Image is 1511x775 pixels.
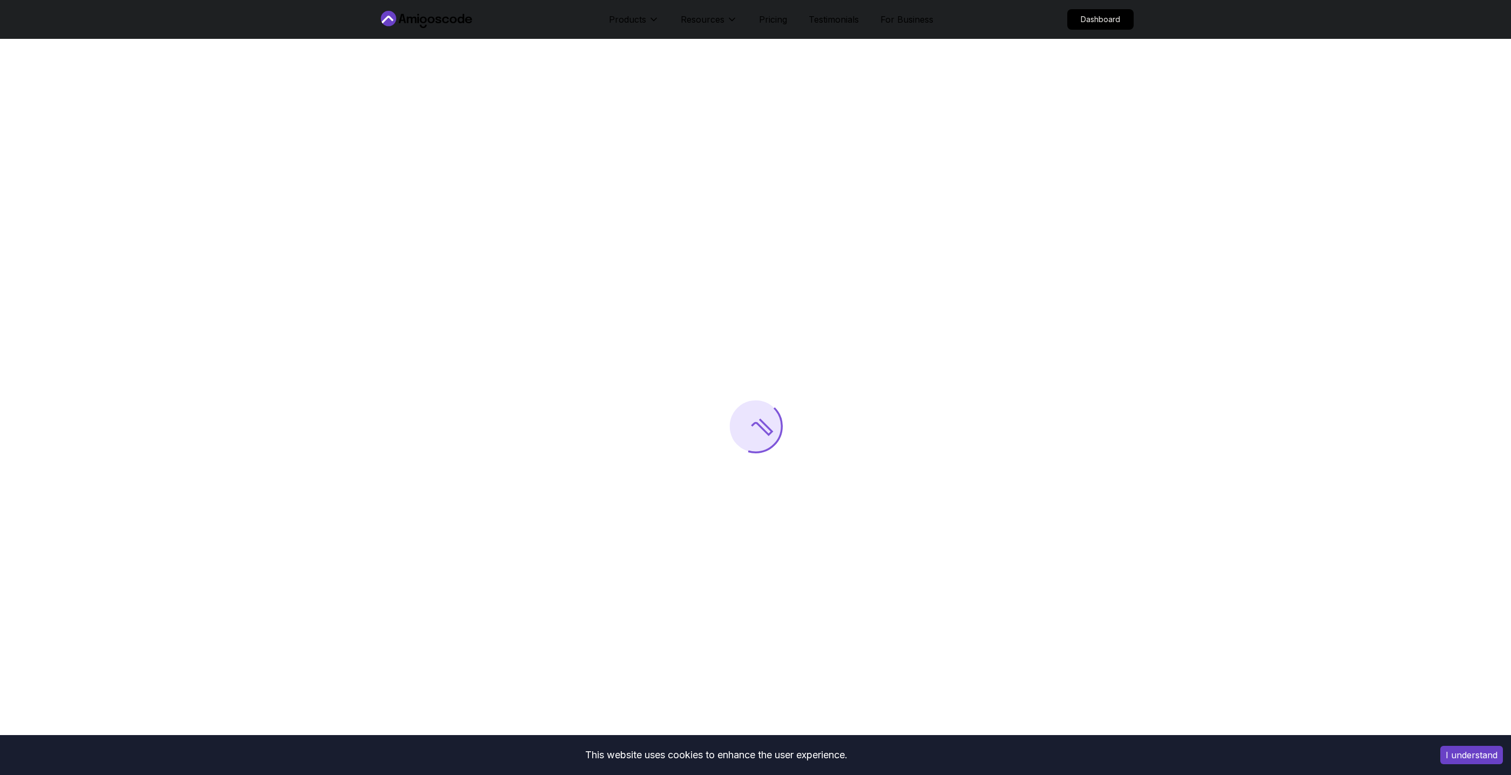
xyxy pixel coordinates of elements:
[1444,708,1511,759] iframe: chat widget
[759,13,787,26] a: Pricing
[681,13,737,35] button: Resources
[681,13,724,26] p: Resources
[1068,10,1133,29] p: Dashboard
[1440,746,1503,764] button: Accept cookies
[880,13,933,26] a: For Business
[8,743,1424,767] div: This website uses cookies to enhance the user experience.
[809,13,859,26] a: Testimonials
[1067,9,1134,30] a: Dashboard
[609,13,659,35] button: Products
[609,13,646,26] p: Products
